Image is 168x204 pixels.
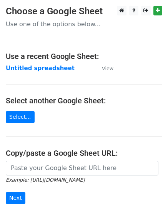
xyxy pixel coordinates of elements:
a: View [94,65,113,72]
h3: Choose a Google Sheet [6,6,162,17]
input: Next [6,192,25,204]
small: Example: [URL][DOMAIN_NAME] [6,177,85,183]
small: View [102,66,113,71]
p: Use one of the options below... [6,20,162,28]
h4: Use a recent Google Sheet: [6,52,162,61]
h4: Select another Google Sheet: [6,96,162,105]
a: Untitled spreadsheet [6,65,75,72]
input: Paste your Google Sheet URL here [6,161,158,175]
a: Select... [6,111,35,123]
h4: Copy/paste a Google Sheet URL: [6,148,162,158]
